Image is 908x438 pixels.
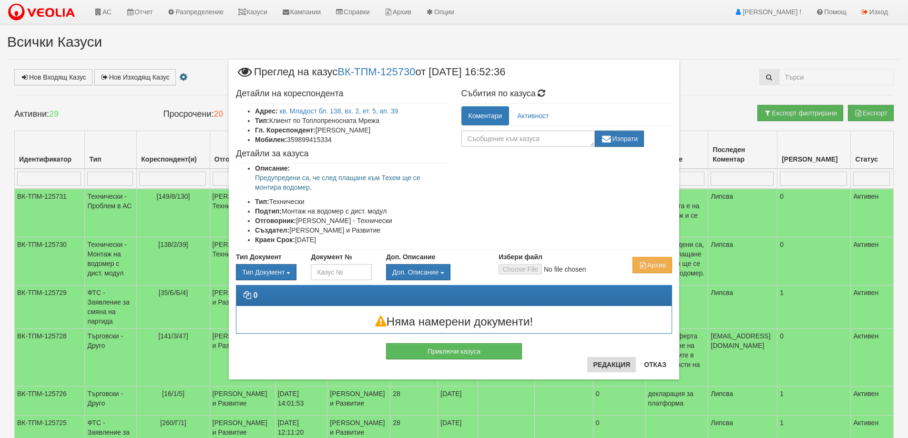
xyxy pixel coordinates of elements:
[461,106,510,125] a: Коментари
[255,164,290,172] b: Описание:
[587,357,636,372] button: Редакция
[386,343,522,359] button: Приключи казуса
[255,198,269,205] b: Тип:
[255,173,447,192] p: Предупредени са, че след плащане към Техем ще се монтира водомер.
[633,257,672,273] button: Архив
[638,357,672,372] button: Отказ
[242,268,285,276] span: Тип Документ
[255,116,447,125] li: Клиент по Топлопреносната Мрежа
[311,264,371,280] input: Казус №
[255,207,282,215] b: Подтип:
[255,206,447,216] li: Монтаж на водомер с дист. модул
[337,65,415,77] a: ВК-ТПМ-125730
[386,252,435,262] label: Доп. Описание
[255,236,295,244] b: Краен Срок:
[461,89,673,99] h4: Събития по казуса
[280,107,398,115] a: кв. Младост бл. 138, вх. 2, ет. 5, ап. 39
[236,252,282,262] label: Тип Документ
[311,252,352,262] label: Документ №
[255,197,447,206] li: Технически
[236,264,296,280] div: Двоен клик, за изчистване на избраната стойност.
[236,67,505,84] span: Преглед на казус от [DATE] 16:52:36
[499,252,542,262] label: Избери файл
[236,149,447,159] h4: Детайли за казуса
[255,125,447,135] li: [PERSON_NAME]
[386,264,484,280] div: Двоен клик, за изчистване на избраната стойност.
[255,225,447,235] li: [PERSON_NAME] и Развитие
[255,217,296,224] b: Отговорник:
[255,226,289,234] b: Създател:
[386,264,450,280] button: Доп. Описание
[236,264,296,280] button: Тип Документ
[255,136,287,143] b: Мобилен:
[392,268,439,276] span: Доп. Описание
[236,316,672,328] h3: Няма намерени документи!
[255,135,447,144] li: 359899415334
[255,216,447,225] li: [PERSON_NAME] - Технически
[510,106,556,125] a: Активност
[255,107,278,115] b: Адрес:
[236,89,447,99] h4: Детайли на кореспондента
[595,131,644,147] button: Изпрати
[253,291,257,299] strong: 0
[255,117,269,124] b: Тип:
[255,235,447,244] li: [DATE]
[255,126,316,134] b: Гл. Кореспондент:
